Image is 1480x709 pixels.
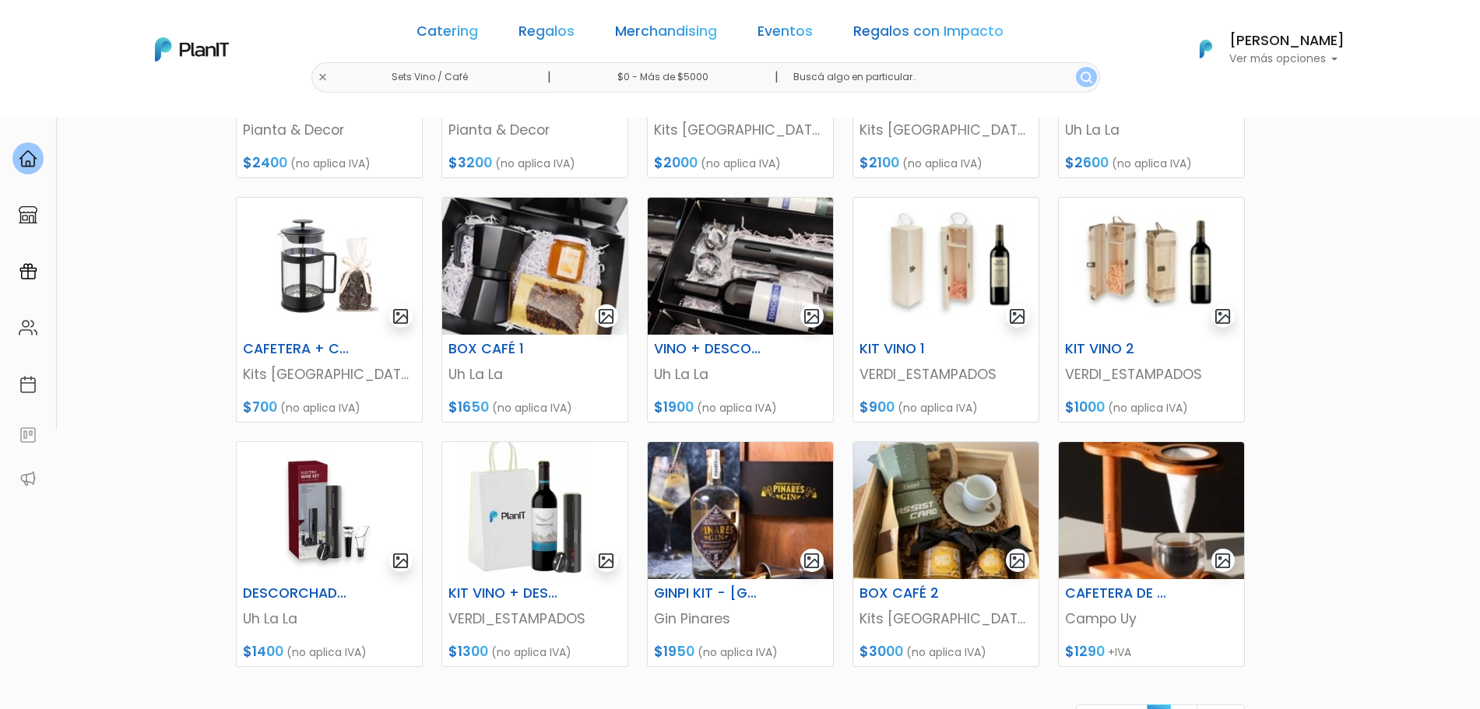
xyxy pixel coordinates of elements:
img: user_04fe99587a33b9844688ac17b531be2b.png [125,93,156,125]
span: $1900 [654,398,694,416]
h6: [PERSON_NAME] [1229,34,1345,48]
span: $3000 [860,642,903,661]
img: thumb_1FC5AA0F-4315-4F37-BDED-CB1509ED8A1C.jpeg [648,198,833,335]
h6: BOX CAFÉ 2 [850,585,978,602]
img: gallery-light [1214,552,1232,570]
img: thumb_B7FB5C8B-00A8-4CAF-904C-FC23643FBBE2.jpeg [442,198,628,335]
input: Buscá algo en particular.. [781,62,1099,93]
span: $900 [860,398,895,416]
button: PlanIt Logo [PERSON_NAME] Ver más opciones [1179,29,1345,69]
a: gallery-light BOX CAFÉ 2 Kits [GEOGRAPHIC_DATA] $3000 (no aplica IVA) [852,441,1039,667]
span: $700 [243,398,277,416]
p: Uh La La [654,364,827,384]
p: Kits [GEOGRAPHIC_DATA] [654,120,827,140]
p: Pianta & Decor [448,120,621,140]
h6: VINO + DESCORCHADOR [645,341,772,357]
p: VERDI_ESTAMPADOS [1065,364,1238,384]
p: Campo Uy [1065,609,1238,629]
h6: CAFETERA DE GOTEO [1056,585,1183,602]
span: (no aplica IVA) [495,156,575,171]
a: Regalos [519,25,575,44]
h6: BOX CAFÉ 1 [439,341,567,357]
span: $1290 [1065,642,1105,661]
i: insert_emoticon [237,233,265,252]
h6: GINPI KIT - [GEOGRAPHIC_DATA] DRY [645,585,772,602]
a: gallery-light DESCORCHADOR Uh La La $1400 (no aplica IVA) [236,441,423,667]
h6: KIT VINO 1 [850,341,978,357]
span: $1650 [448,398,489,416]
span: (no aplica IVA) [898,400,978,416]
a: gallery-light BOX CAFÉ 1 Uh La La $1650 (no aplica IVA) [441,197,628,423]
a: gallery-light CAFETERA + CHOCOLATE Kits [GEOGRAPHIC_DATA] $700 (no aplica IVA) [236,197,423,423]
i: send [265,233,296,252]
p: | [775,68,779,86]
p: Gin Pinares [654,609,827,629]
a: Eventos [758,25,813,44]
img: PlanIt Logo [1189,32,1223,66]
img: gallery-light [597,307,615,325]
img: user_d58e13f531133c46cb30575f4d864daf.jpeg [141,78,172,109]
a: gallery-light KIT VINO 2 VERDI_ESTAMPADOS $1000 (no aplica IVA) [1058,197,1245,423]
img: gallery-light [392,552,410,570]
p: | [547,68,551,86]
span: $1000 [1065,398,1105,416]
img: gallery-light [597,552,615,570]
span: +IVA [1108,644,1131,660]
img: thumb_6BD4B826-BE37-4176-84EE-1FCFABEABBC7.jpeg [853,198,1039,335]
img: thumb_861F3D61-D57B-449B-8FF5-08E309B01CB4.jpeg [1059,198,1244,335]
span: (no aplica IVA) [1108,400,1188,416]
span: $1950 [654,642,694,661]
span: ¡Escríbenos! [81,237,237,252]
img: thumb_WhatsApp_Image_2024-06-27_at_13.35.36__1_.jpeg [442,442,628,579]
div: J [40,93,274,125]
img: PlanIt Logo [155,37,229,61]
a: Regalos con Impacto [853,25,1004,44]
img: close-6986928ebcb1d6c9903e3b54e860dbc4d054630f23adef3a32610726dff6a82b.svg [318,72,328,82]
div: PLAN IT Ya probaste PlanitGO? Vas a poder automatizarlas acciones de todo el año. Escribinos para... [40,109,274,207]
span: $1400 [243,642,283,661]
h6: CAFETERA + CHOCOLATE [234,341,361,357]
a: gallery-light KIT VINO 1 VERDI_ESTAMPADOS $900 (no aplica IVA) [852,197,1039,423]
span: (no aplica IVA) [697,400,777,416]
p: Kits [GEOGRAPHIC_DATA] [243,364,416,384]
span: (no aplica IVA) [280,400,360,416]
img: home-e721727adea9d79c4d83392d1f703f7f8bce08238fde08b1acbfd93340b81755.svg [19,149,37,168]
img: thumb_063BA88B-4A8B-47BA-92B9-978C9F3DAC24.jpeg [853,442,1039,579]
img: thumb_46808385-B327-4404-90A4-523DC24B1526_4_5005_c.jpeg [1059,442,1244,579]
span: (no aplica IVA) [1112,156,1192,171]
img: people-662611757002400ad9ed0e3c099ab2801c6687ba6c219adb57efc949bc21e19d.svg [19,318,37,337]
strong: PLAN IT [54,126,100,139]
img: gallery-light [803,552,821,570]
a: gallery-light KIT VINO + DESCORCHADOR VERDI_ESTAMPADOS $1300 (no aplica IVA) [441,441,628,667]
img: calendar-87d922413cdce8b2cf7b7f5f62616a5cf9e4887200fb71536465627b3292af00.svg [19,375,37,394]
span: (no aplica IVA) [698,644,778,660]
p: Uh La La [1065,120,1238,140]
span: (no aplica IVA) [491,644,571,660]
p: Ver más opciones [1229,54,1345,65]
i: keyboard_arrow_down [241,118,265,142]
img: gallery-light [1008,552,1026,570]
h6: KIT VINO 2 [1056,341,1183,357]
span: J [156,93,188,125]
span: (no aplica IVA) [906,644,986,660]
span: (no aplica IVA) [492,400,572,416]
p: VERDI_ESTAMPADOS [448,609,621,629]
span: $2400 [243,153,287,172]
img: thumb_8846F664-6867-42F4-94C6-BAEEF4964B5D.jpeg [648,442,833,579]
p: Pianta & Decor [243,120,416,140]
span: $2600 [1065,153,1109,172]
img: thumb_C14F583B-8ACB-4322-A191-B199E8EE9A61.jpeg [237,198,422,335]
p: VERDI_ESTAMPADOS [860,364,1032,384]
img: search_button-432b6d5273f82d61273b3651a40e1bd1b912527efae98b1b7a1b2c0702e16a8d.svg [1081,72,1092,83]
img: partners-52edf745621dab592f3b2c58e3bca9d71375a7ef29c3b500c9f145b62cc070d4.svg [19,469,37,488]
h6: DESCORCHADOR [234,585,361,602]
span: $1300 [448,642,488,661]
a: gallery-light VINO + DESCORCHADOR Uh La La $1900 (no aplica IVA) [647,197,834,423]
img: feedback-78b5a0c8f98aac82b08bfc38622c3050aee476f2c9584af64705fc4e61158814.svg [19,426,37,444]
img: marketplace-4ceaa7011d94191e9ded77b95e3339b90024bf715f7c57f8cf31f2d8c509eaba.svg [19,205,37,224]
img: gallery-light [1214,307,1232,325]
span: (no aplica IVA) [902,156,983,171]
span: $2000 [654,153,698,172]
p: Kits [GEOGRAPHIC_DATA] [860,120,1032,140]
a: Merchandising [615,25,717,44]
